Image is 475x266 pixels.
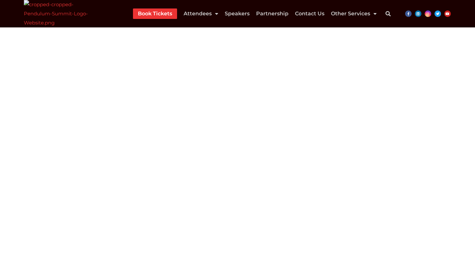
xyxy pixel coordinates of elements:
[184,8,218,19] a: Attendees
[133,8,377,19] nav: Menu
[382,7,395,20] div: Search
[138,8,172,19] a: Book Tickets
[331,8,377,19] a: Other Services
[256,8,288,19] a: Partnership
[225,8,250,19] a: Speakers
[295,8,324,19] a: Contact Us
